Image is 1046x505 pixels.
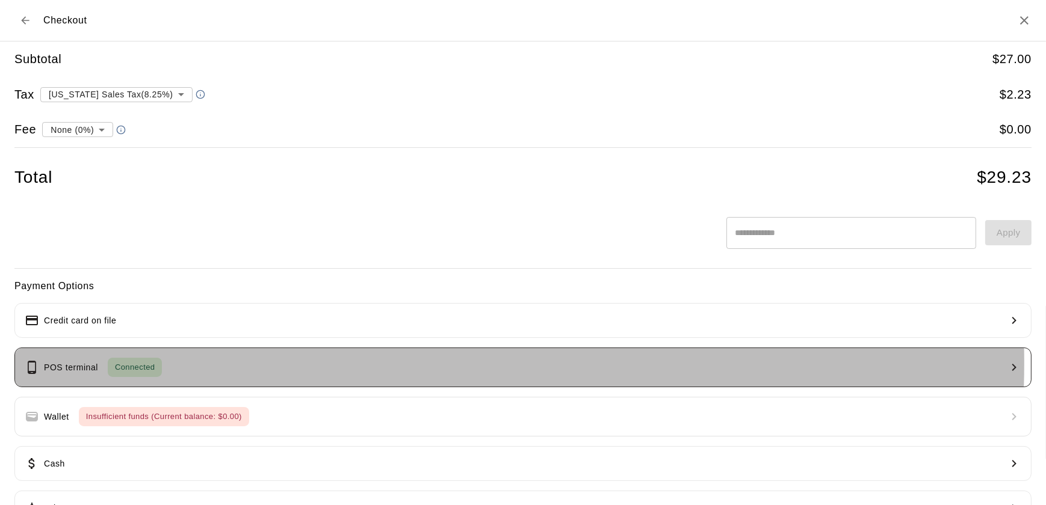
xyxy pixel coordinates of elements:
[40,83,193,105] div: [US_STATE] Sales Tax ( 8.25 %)
[977,167,1032,188] h4: $ 29.23
[1017,13,1032,28] button: Close
[14,121,36,138] h5: Fee
[992,51,1032,67] h5: $ 27.00
[14,10,36,31] button: Back to cart
[44,361,98,374] p: POS terminal
[14,278,1032,294] h6: Payment Options
[1000,121,1032,138] h5: $ 0.00
[14,303,1032,338] button: Credit card on file
[42,118,113,141] div: None (0%)
[108,361,162,375] span: Connected
[14,51,61,67] h5: Subtotal
[1000,87,1032,103] h5: $ 2.23
[14,446,1032,481] button: Cash
[44,458,65,470] p: Cash
[14,167,52,188] h4: Total
[44,314,116,327] p: Credit card on file
[14,10,87,31] div: Checkout
[14,347,1032,387] button: POS terminalConnected
[14,87,34,103] h5: Tax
